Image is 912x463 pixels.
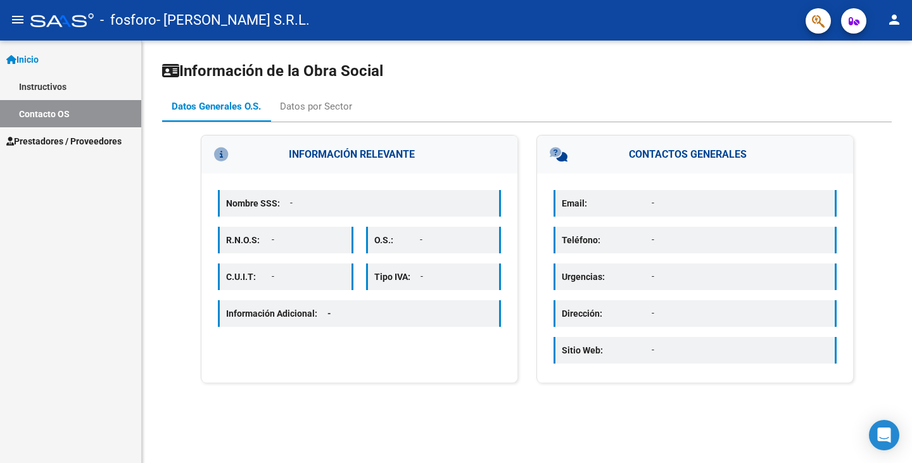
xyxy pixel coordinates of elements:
p: Urgencias: [562,270,652,284]
p: Email: [562,196,652,210]
p: - [652,196,828,210]
mat-icon: person [887,12,902,27]
p: - [272,270,345,283]
span: - [PERSON_NAME] S.R.L. [156,6,310,34]
p: - [272,233,345,246]
p: - [652,270,828,283]
h1: Información de la Obra Social [162,61,892,81]
span: - [327,308,331,319]
p: - [652,343,828,357]
p: - [652,233,828,246]
span: Prestadores / Proveedores [6,134,122,148]
p: - [420,233,493,246]
p: Información Adicional: [226,307,341,320]
h3: CONTACTOS GENERALES [537,136,853,174]
p: C.U.I.T: [226,270,272,284]
p: R.N.O.S: [226,233,272,247]
p: Dirección: [562,307,652,320]
div: Datos por Sector [280,99,352,113]
p: Nombre SSS: [226,196,290,210]
p: Teléfono: [562,233,652,247]
span: - fosforo [100,6,156,34]
p: O.S.: [374,233,420,247]
p: - [290,196,493,210]
div: Open Intercom Messenger [869,420,899,450]
p: - [652,307,828,320]
span: Inicio [6,53,39,67]
p: Tipo IVA: [374,270,421,284]
p: - [421,270,493,283]
mat-icon: menu [10,12,25,27]
div: Datos Generales O.S. [172,99,261,113]
p: Sitio Web: [562,343,652,357]
h3: INFORMACIÓN RELEVANTE [201,136,517,174]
